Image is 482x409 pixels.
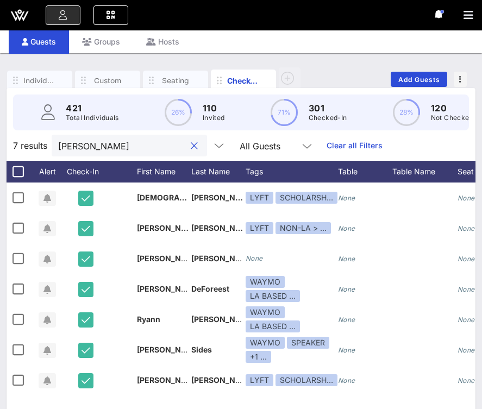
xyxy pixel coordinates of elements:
[13,139,47,152] span: 7 results
[133,29,192,54] div: Hosts
[191,161,246,183] div: Last Name
[458,346,475,354] i: None
[34,161,61,183] div: Alert
[246,290,300,302] div: LA BASED …
[91,75,124,86] div: Custom
[137,223,201,232] span: [PERSON_NAME]
[191,345,212,354] span: Sides
[338,194,355,202] i: None
[458,316,475,324] i: None
[191,284,229,293] span: DeForeest
[338,224,355,232] i: None
[246,254,263,262] i: None
[233,135,320,156] div: All Guests
[191,141,198,152] button: clear icon
[338,161,392,183] div: Table
[276,222,331,234] div: NON-LA > …
[227,75,260,86] div: Check-In
[191,223,255,232] span: [PERSON_NAME]
[203,112,225,123] p: Invited
[287,337,329,349] div: SPEAKER
[159,75,192,86] div: Seating
[458,285,475,293] i: None
[191,314,255,324] span: [PERSON_NAME]
[137,254,201,263] span: [PERSON_NAME]
[137,314,160,324] span: Ryann
[246,320,300,332] div: LA BASED …
[246,306,285,318] div: WAYMO
[338,376,355,385] i: None
[338,285,355,293] i: None
[240,141,280,151] div: All Guests
[276,374,337,386] div: SCHOLARSH…
[137,284,201,293] span: [PERSON_NAME]
[458,194,475,202] i: None
[246,351,271,363] div: +1 ...
[246,161,338,183] div: Tags
[137,345,201,354] span: [PERSON_NAME]
[246,374,273,386] div: LYFT
[137,375,201,385] span: [PERSON_NAME]
[338,346,355,354] i: None
[203,102,225,115] p: 110
[137,193,223,202] span: [DEMOGRAPHIC_DATA]
[398,75,441,84] span: Add Guests
[458,255,475,263] i: None
[9,29,69,54] div: Guests
[338,255,355,263] i: None
[66,112,119,123] p: Total Individuals
[191,193,255,202] span: [PERSON_NAME]
[392,161,458,183] div: Table Name
[309,102,347,115] p: 301
[137,161,191,183] div: First Name
[191,254,255,263] span: [PERSON_NAME]
[66,102,119,115] p: 421
[309,112,347,123] p: Checked-In
[246,222,273,234] div: LYFT
[246,192,273,204] div: LYFT
[246,337,285,349] div: WAYMO
[69,29,133,54] div: Groups
[458,376,475,385] i: None
[458,224,475,232] i: None
[246,276,285,288] div: WAYMO
[327,140,383,152] a: Clear all Filters
[61,161,115,183] div: Check-In
[191,375,255,385] span: [PERSON_NAME]
[276,192,337,204] div: SCHOLARSH…
[391,72,447,87] button: Add Guests
[23,75,56,86] div: Individuals
[338,316,355,324] i: None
